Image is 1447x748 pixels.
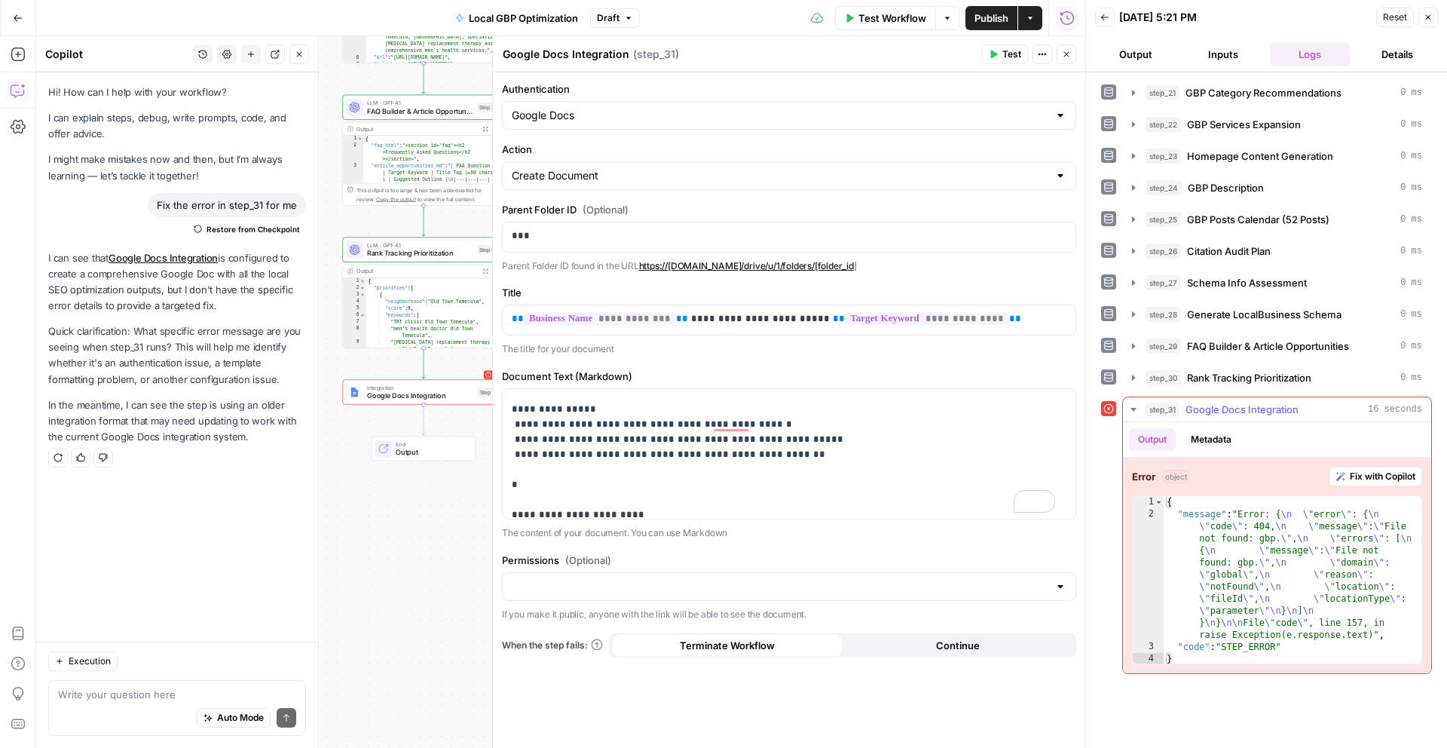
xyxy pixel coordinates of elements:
div: 2 [343,143,363,163]
span: Test Workflow [858,11,926,26]
p: Hi! How can I help with your workflow? [48,84,306,100]
span: step_29 [1146,339,1181,354]
button: Reset [1376,8,1414,27]
button: Publish [965,6,1017,30]
label: Document Text (Markdown) [502,369,1076,384]
p: In the meantime, I can see the step is using an older integration format that may need updating t... [48,397,306,445]
span: Toggle code folding, rows 1 through 4 [357,136,363,143]
a: When the step fails: [502,639,603,652]
button: Output [1095,42,1176,66]
span: step_30 [1146,370,1181,385]
span: step_26 [1146,244,1181,259]
input: Create Document [512,168,1048,183]
span: object [1161,470,1191,483]
div: 8 [343,326,366,339]
button: 0 ms [1123,207,1431,231]
span: Schema Info Assessment [1187,275,1307,290]
span: Execution [69,654,111,668]
p: I might make mistakes now and then, but I’m always learning — let’s tackle it together! [48,152,306,183]
div: 1 [343,278,366,285]
span: End [396,440,467,448]
button: 0 ms [1123,176,1431,200]
span: ( step_31 ) [633,47,679,62]
a: https://[DOMAIN_NAME]/drive/u/1/folders/[folder_id [639,260,854,271]
g: Edge from step_30 to step_31 [422,348,425,379]
div: This output is too large & has been abbreviated for review. to view the full content. [356,186,500,203]
button: Test Workflow [835,6,935,30]
span: Rank Tracking Prioritization [367,248,473,259]
div: 4 [343,299,366,305]
div: To enrich screen reader interactions, please activate Accessibility in Grammarly extension settings [503,305,1075,335]
span: Homepage Content Generation [1187,149,1333,164]
button: 0 ms [1123,271,1431,295]
div: Step 31 [478,388,500,397]
span: 0 ms [1400,181,1422,195]
span: Toggle code folding, rows 1 through 4 [1155,496,1163,508]
div: Copilot [45,47,188,62]
g: Edge from step_28 to step_29 [422,63,425,93]
button: Fix with Copilot [1329,467,1422,486]
span: Publish [974,11,1008,26]
button: 0 ms [1123,239,1431,263]
span: 0 ms [1400,149,1422,163]
button: Restore from Checkpoint [188,220,306,238]
span: LLM · GPT-4.1 [367,98,473,106]
button: Continue [843,633,1073,658]
span: Generate LocalBusiness Schema [1187,307,1341,322]
span: step_24 [1146,180,1182,195]
span: FAQ Builder & Article Opportunities [1187,339,1349,354]
span: Output [396,447,467,458]
label: Action [502,142,1076,157]
div: EndOutput [342,436,504,461]
span: Local GBP Optimization [469,11,578,26]
div: 3 [1133,641,1164,653]
button: Output [1129,428,1176,451]
g: Edge from step_31 to end [422,405,425,435]
p: The content of your document. You can use Markdown [502,526,1076,541]
button: Execution [48,651,118,671]
div: 3 [343,163,363,408]
span: Fix with Copilot [1350,470,1415,483]
div: 3 [343,292,366,299]
g: Edge from step_29 to step_30 [422,206,425,236]
span: Google Docs Integration [1185,402,1299,417]
button: Inputs [1182,42,1264,66]
button: Auto Mode [197,708,271,728]
div: 1 [343,136,363,143]
div: 2 [343,285,366,292]
p: Quick clarification: What specific error message are you seeing when step_31 runs? This will help... [48,323,306,388]
span: step_25 [1146,212,1181,227]
label: Parent Folder ID [502,202,1076,217]
span: Toggle code folding, rows 6 through 10 [359,312,366,319]
span: Restore from Checkpoint [206,223,300,235]
button: Details [1357,42,1438,66]
div: 16 seconds [1123,422,1431,673]
button: 0 ms [1123,366,1431,390]
div: 4 [1133,653,1164,665]
div: 7 [343,61,366,68]
div: Fix the error in step_31 for me [148,193,306,217]
label: Title [502,285,1076,300]
button: 0 ms [1123,334,1431,358]
label: Authentication [502,81,1076,97]
span: Google Docs Integration [367,391,474,401]
button: Draft [590,8,640,28]
p: Parent Folder ID found in the URL ] [502,259,1076,274]
span: Toggle code folding, rows 2 through 59 [359,285,366,292]
div: To enrich screen reader interactions, please activate Accessibility in Grammarly extension settings [503,222,1075,252]
span: step_31 [1146,402,1179,417]
span: 16 seconds [1368,403,1422,416]
span: Toggle code folding, rows 1 through 61 [359,278,366,285]
div: To enrich screen reader interactions, please activate Accessibility in Grammarly extension settings [503,389,1075,520]
span: 0 ms [1400,244,1422,258]
span: step_22 [1146,117,1181,132]
textarea: Google Docs Integration [503,47,629,62]
span: GBP Description [1188,180,1264,195]
div: Output [356,124,476,133]
p: I can explain steps, debug, write prompts, code, and offer advice. [48,110,306,142]
button: 0 ms [1123,112,1431,136]
span: 0 ms [1400,371,1422,385]
button: 0 ms [1123,144,1431,168]
span: Rank Tracking Prioritization [1187,370,1311,385]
